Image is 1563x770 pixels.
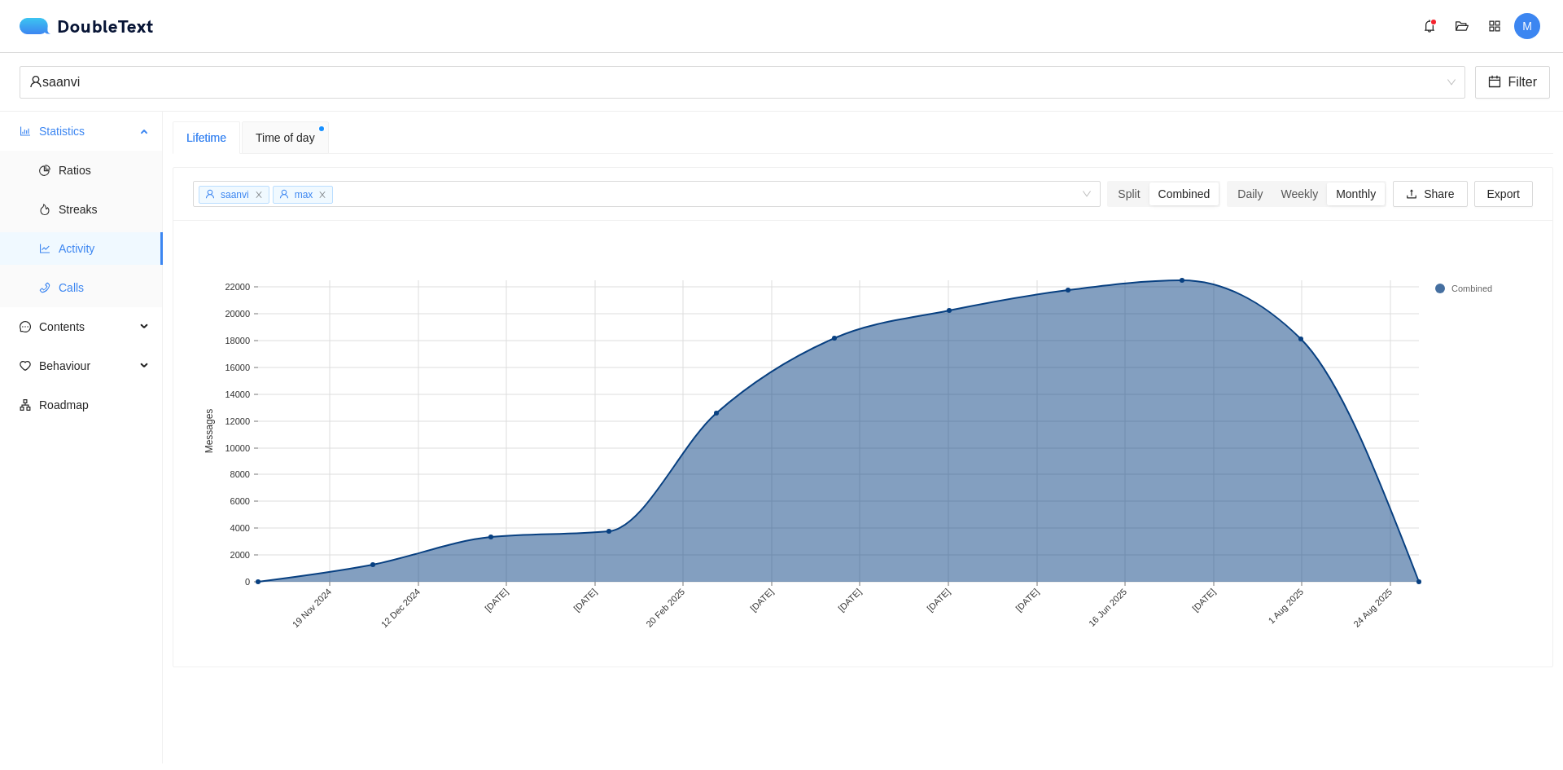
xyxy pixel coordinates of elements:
span: Filter [1508,72,1537,92]
div: DoubleText [20,18,154,34]
text: 22000 [225,282,250,292]
div: Weekly [1272,183,1327,205]
text: 18000 [225,336,250,345]
text: [DATE] [836,587,863,614]
span: user [205,189,215,199]
span: bar-chart [20,125,31,137]
span: Ratios [59,154,150,187]
div: Daily [1228,183,1272,205]
text: 24 Aug 2025 [1351,587,1394,629]
div: saanvi [29,67,1441,98]
text: [DATE] [925,587,952,614]
button: appstore [1482,13,1508,39]
text: 1 Aug 2025 [1266,587,1305,626]
text: Messages [204,409,215,454]
span: Export [1487,185,1520,203]
span: calendar [1488,75,1501,90]
div: Combined [1149,183,1219,205]
span: Share [1424,185,1454,203]
span: apartment [20,399,31,411]
span: Statistics [39,115,135,147]
text: 12 Dec 2024 [379,587,422,630]
span: fire [39,204,50,215]
text: 8000 [230,469,250,479]
span: user [279,189,289,199]
text: [DATE] [1014,587,1040,614]
text: [DATE] [748,587,775,614]
text: 2000 [230,550,250,560]
span: user [29,75,42,88]
span: M [1522,13,1532,39]
text: 12000 [225,416,250,426]
span: pie-chart [39,165,50,176]
text: 19 Nov 2024 [291,587,334,630]
span: Contents [39,310,135,343]
text: 20 Feb 2025 [644,587,686,629]
span: appstore [1482,20,1507,33]
span: Calls [59,271,150,304]
div: Split [1109,183,1149,205]
a: logoDoubleText [20,18,154,34]
img: logo [20,18,57,34]
text: 4000 [230,523,250,533]
span: close [255,191,263,199]
span: saanvi [29,67,1456,98]
span: max [295,189,313,200]
span: Time of day [256,129,315,147]
text: [DATE] [1190,587,1217,614]
text: 6000 [230,496,250,506]
span: saanvi [221,189,249,200]
span: Activity [59,232,150,265]
div: Monthly [1327,183,1385,205]
text: 16000 [225,363,250,372]
span: Behaviour [39,350,135,382]
text: [DATE] [571,587,598,614]
text: 16 Jun 2025 [1087,587,1128,628]
span: bell [1417,20,1442,33]
button: folder-open [1449,13,1475,39]
span: close [318,191,326,199]
button: Export [1474,181,1533,207]
text: 20000 [225,309,250,319]
span: folder-open [1450,20,1474,33]
span: Roadmap [39,389,150,421]
span: line-chart [39,243,50,254]
span: heart [20,360,31,372]
span: Streaks [59,193,150,226]
span: upload [1406,188,1417,201]
text: 14000 [225,389,250,399]
span: message [20,321,31,332]
button: calendarFilter [1475,66,1550,99]
button: uploadShare [1393,181,1467,207]
div: Lifetime [186,129,226,147]
text: 0 [245,577,250,587]
text: [DATE] [483,587,510,614]
span: phone [39,282,50,293]
button: bell [1416,13,1443,39]
text: 10000 [225,443,250,453]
